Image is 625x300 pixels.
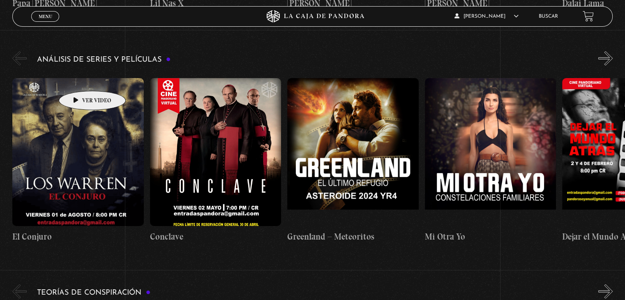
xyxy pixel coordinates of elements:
h4: Conclave [150,230,281,243]
a: Buscar [539,14,558,19]
span: [PERSON_NAME] [454,14,519,19]
h3: Análisis de series y películas [37,55,171,63]
button: Previous [12,284,27,298]
span: Cerrar [36,21,55,26]
button: Next [598,51,613,65]
a: El Conjuro [12,72,143,249]
a: Conclave [150,72,281,249]
a: View your shopping cart [583,11,594,22]
span: Menu [39,14,52,19]
button: Next [598,284,613,298]
h4: El Conjuro [12,230,143,243]
h4: Mi Otra Yo [425,230,556,243]
button: Previous [12,51,27,65]
h4: Greenland – Meteoritos [287,230,418,243]
a: Greenland – Meteoritos [287,72,418,249]
a: Mi Otra Yo [425,72,556,249]
h3: Teorías de Conspiración [37,288,150,296]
